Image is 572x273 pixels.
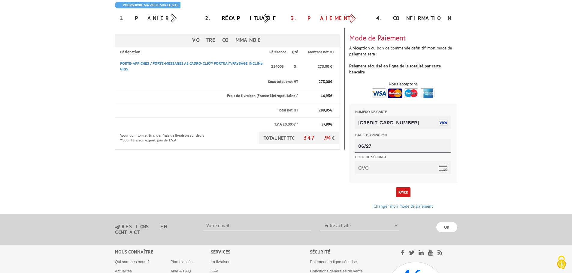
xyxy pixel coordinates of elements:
h3: Mode de Paiement [349,34,457,42]
div: 3. Paiement [286,13,372,24]
th: Frais de livraison (France Metropolitaine)* [115,89,299,103]
a: 2. Récapitulatif [205,15,277,22]
input: CVC [6,57,102,70]
input: OK [436,222,457,232]
span: 347,94 [304,134,332,141]
p: 3 [292,64,298,70]
a: Poursuivre ma visite sur le site [115,2,180,8]
p: Référence [269,49,286,55]
p: € [304,93,332,99]
div: Services [211,248,310,255]
h3: Votre Commande [115,34,340,46]
div: Nous connaître [115,248,211,255]
h3: restons en contact [115,224,194,235]
span: 289,95 [319,108,330,113]
p: € [304,108,332,113]
div: Sécurité [310,248,385,255]
img: Cookies (fenêtre modale) [554,255,569,270]
a: Qui sommes nous ? [115,260,150,264]
p: 273,00 € [304,64,332,70]
label: Numéro de carte [6,6,102,10]
p: TOTAL NET TTC € [259,132,339,144]
span: 16,95 [321,93,330,98]
span: 273,00 [319,79,330,84]
p: Qté [292,49,298,55]
th: Sous total brut HT [115,75,299,89]
p: T.V.A 20,00%** [120,122,298,127]
button: Cookies (fenêtre modale) [551,253,572,273]
img: accepted.png [372,88,434,98]
input: 1234 1234 1234 1234 [6,11,102,25]
th: Total net HT [115,103,299,117]
input: MM / AA [6,35,102,48]
p: Montant net HT [304,49,339,55]
label: Date d'expiration [6,29,102,34]
p: *pour dom-tom et étranger frais de livraison sur devis **pour livraison export, pas de T.V.A [120,132,210,143]
p: 214003 [269,61,286,73]
a: La livraison [211,260,231,264]
a: Paiement en ligne sécurisé [310,260,357,264]
div: Nous acceptons [349,81,457,87]
label: Code de sécurité [6,51,102,55]
img: newsletter.jpg [115,225,120,230]
div: 4. Confirmation [372,13,457,24]
p: € [304,122,332,127]
span: 57,99 [321,122,330,127]
button: Payer [396,187,410,197]
p: € [304,79,332,85]
input: Votre email [203,220,311,230]
div: 1. Panier [115,13,201,24]
a: Changer mon mode de paiement [374,203,433,209]
a: Plan d'accès [171,260,192,264]
a: PORTE-AFFICHES / PORTE-MESSAGES A3 CADRO-CLIC® PORTRAIT/PAYSAGE INCLINé GRIS [120,61,263,72]
div: A réception du bon de commande définitif, mon mode de paiement sera : [345,28,462,209]
p: Désignation [120,49,264,55]
strong: Paiement sécurisé en ligne de la totalité par carte bancaire [349,63,441,75]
